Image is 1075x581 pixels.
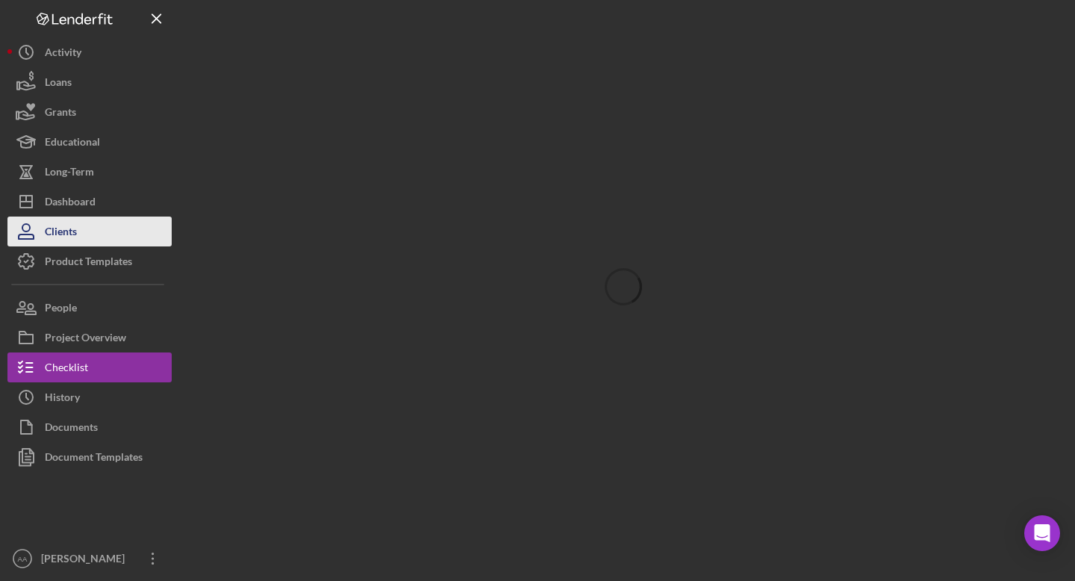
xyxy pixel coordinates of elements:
button: Project Overview [7,323,172,352]
div: Checklist [45,352,88,386]
div: Dashboard [45,187,96,220]
div: Document Templates [45,442,143,476]
button: Educational [7,127,172,157]
button: Checklist [7,352,172,382]
div: Grants [45,97,76,131]
button: AA[PERSON_NAME] [7,544,172,574]
button: Long-Term [7,157,172,187]
div: History [45,382,80,416]
div: Clients [45,217,77,250]
text: AA [18,555,28,563]
div: Loans [45,67,72,101]
div: Product Templates [45,246,132,280]
button: Document Templates [7,442,172,472]
button: Product Templates [7,246,172,276]
div: Educational [45,127,100,161]
div: Open Intercom Messenger [1024,515,1060,551]
button: People [7,293,172,323]
button: Activity [7,37,172,67]
div: Activity [45,37,81,71]
button: Grants [7,97,172,127]
button: Loans [7,67,172,97]
div: Documents [45,412,98,446]
div: [PERSON_NAME] [37,544,134,577]
div: Long-Term [45,157,94,190]
button: Dashboard [7,187,172,217]
button: Documents [7,412,172,442]
div: Project Overview [45,323,126,356]
div: People [45,293,77,326]
button: History [7,382,172,412]
button: Clients [7,217,172,246]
